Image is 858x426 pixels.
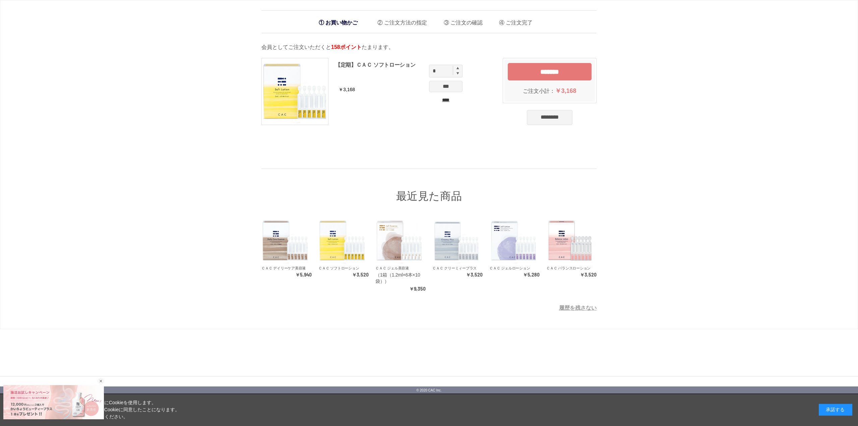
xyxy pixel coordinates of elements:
img: 【定期】ＣＡＣ ソフトローション [262,58,328,125]
div: ￥5,940 [261,272,312,278]
a: ＣＡＣ ソフトローション [318,266,359,270]
div: ご注文小計： [508,84,592,98]
div: ￥3,520 [546,272,597,278]
div: ￥3,520 [432,272,483,278]
li: ご注文方法の指定 [372,14,427,28]
li: ご注文の確認 [439,14,483,28]
a: ＣＡＣ バランスローション [546,266,591,270]
img: ＣＡＣ バランスローション [546,217,594,264]
a: ＣＡＣ ジェルローション [489,266,530,270]
img: ＣＡＣ ジェルローション [489,217,537,264]
div: （1箱（1.2ml×6本×10袋）） [375,272,426,284]
div: ￥9,350 [375,286,426,292]
img: spinminus.gif [456,72,459,75]
a: ＣＡＣ ソフトローション [318,217,369,264]
p: 会員としてご注文いただくと たまります。 [261,43,597,51]
a: ＣＡＣ バランスローション [546,217,597,264]
div: ￥3,520 [318,272,369,278]
a: ＣＡＣ クリーミィープラス [432,266,477,270]
span: 158ポイント [331,44,362,50]
a: ＣＡＣ ジェルローション [489,217,540,264]
a: ＣＡＣ デイリーケア美容液 [261,266,306,270]
a: ＣＡＣ デイリーケア美容液 [261,217,312,264]
img: spinplus.gif [456,67,459,69]
a: ＣＡＣ ジェル美容液 [375,217,426,264]
a: 履歴を残さない [559,305,597,311]
div: 承諾する [819,404,852,416]
img: ＣＡＣ クリーミィープラス [432,217,480,264]
li: ご注文完了 [494,14,533,28]
a: 【定期】ＣＡＣ ソフトローション [335,62,415,68]
div: ￥5,280 [489,272,540,278]
img: ＣＡＣ デイリーケア美容液 [261,217,309,264]
a: ＣＡＣ クリーミィープラス [432,217,483,264]
span: ￥3,168 [555,87,576,94]
li: お買い物かご [315,16,361,29]
img: ＣＡＣ ソフトローション [318,217,366,264]
img: ＣＡＣ ジェル美容液 [375,217,423,264]
a: ＣＡＣ ジェル美容液 [375,266,409,270]
div: 最近見た商品 [261,169,597,203]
